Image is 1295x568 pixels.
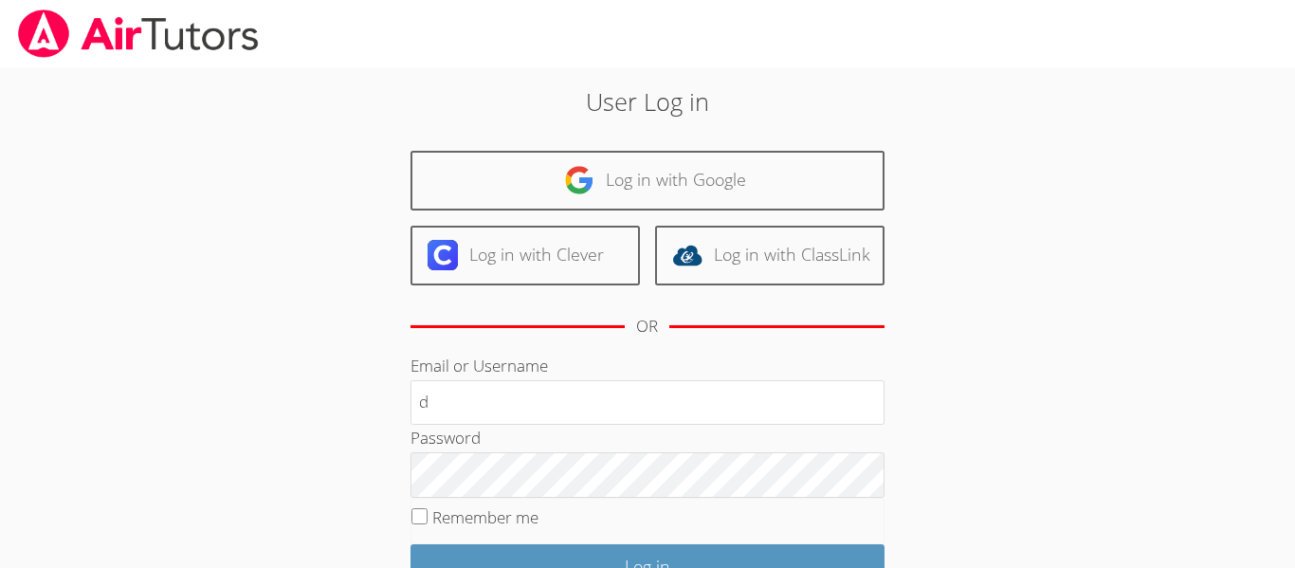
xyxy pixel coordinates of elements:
a: Log in with Google [410,151,885,211]
h2: User Log in [298,83,997,119]
a: Log in with Clever [410,226,640,285]
div: OR [636,313,658,340]
img: airtutors_banner-c4298cdbf04f3fff15de1276eac7730deb9818008684d7c2e4769d2f7ddbe033.png [16,9,261,58]
img: clever-logo-6eab21bc6e7a338710f1a6ff85c0baf02591cd810cc4098c63d3a4b26e2feb20.svg [428,240,458,270]
a: Log in with ClassLink [655,226,885,285]
label: Email or Username [410,355,548,376]
label: Password [410,427,481,449]
img: google-logo-50288ca7cdecda66e5e0955fdab243c47b7ad437acaf1139b6f446037453330a.svg [564,165,594,195]
label: Remember me [432,506,538,528]
img: classlink-logo-d6bb404cc1216ec64c9a2012d9dc4662098be43eaf13dc465df04b49fa7ab582.svg [672,240,702,270]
